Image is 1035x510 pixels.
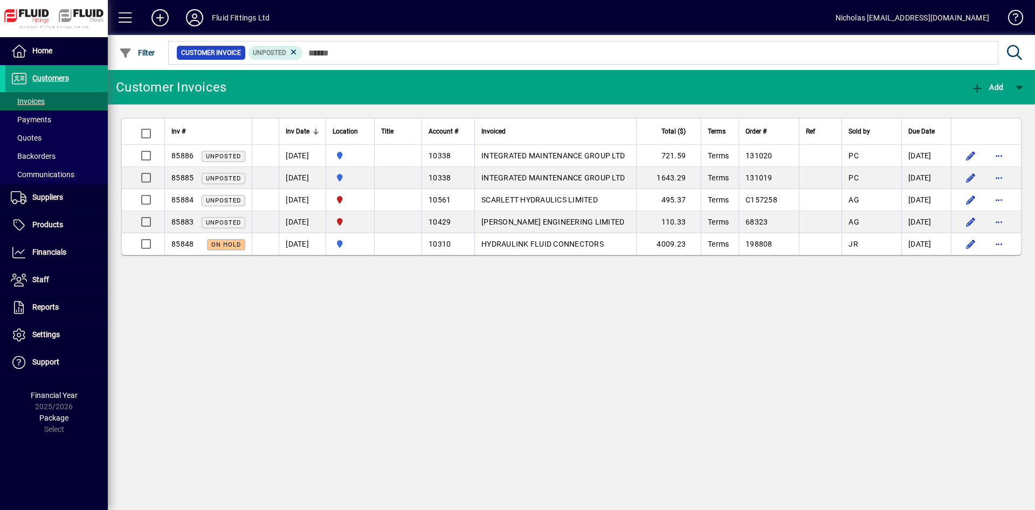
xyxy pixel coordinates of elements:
[32,46,52,55] span: Home
[708,218,729,226] span: Terms
[211,241,241,248] span: On hold
[5,212,108,239] a: Products
[171,151,194,160] span: 85886
[746,173,772,182] span: 131019
[990,213,1008,230] button: More options
[429,125,468,137] div: Account #
[206,197,241,204] span: Unposted
[171,218,194,226] span: 85883
[32,358,59,366] span: Support
[206,175,241,182] span: Unposted
[708,125,726,137] span: Terms
[11,97,45,106] span: Invoices
[333,238,368,250] span: AUCKLAND
[11,152,56,160] span: Backorders
[962,147,979,164] button: Edit
[429,195,451,204] span: 10561
[32,74,69,82] span: Customers
[908,125,944,137] div: Due Date
[279,211,326,233] td: [DATE]
[119,48,155,57] span: Filter
[962,235,979,253] button: Edit
[333,125,358,137] span: Location
[990,169,1008,186] button: More options
[286,125,309,137] span: Inv Date
[990,147,1008,164] button: More options
[806,125,836,137] div: Ref
[429,125,458,137] span: Account #
[481,173,625,182] span: INTEGRATED MAINTENANCE GROUP LTD
[901,167,951,189] td: [DATE]
[5,349,108,376] a: Support
[429,218,451,226] span: 10429
[901,233,951,255] td: [DATE]
[11,115,51,124] span: Payments
[5,110,108,129] a: Payments
[636,167,701,189] td: 1643.29
[481,125,506,137] span: Invoiced
[249,46,303,60] mat-chip: Customer Invoice Status: Unposted
[636,211,701,233] td: 110.33
[5,239,108,266] a: Financials
[171,125,185,137] span: Inv #
[962,191,979,208] button: Edit
[848,240,858,248] span: JR
[381,125,415,137] div: Title
[31,391,78,400] span: Financial Year
[5,294,108,321] a: Reports
[429,151,451,160] span: 10338
[429,240,451,248] span: 10310
[279,189,326,211] td: [DATE]
[32,303,59,311] span: Reports
[32,330,60,339] span: Settings
[990,235,1008,253] button: More options
[708,195,729,204] span: Terms
[848,218,859,226] span: AG
[746,151,772,160] span: 131020
[11,134,42,142] span: Quotes
[848,173,859,182] span: PC
[848,125,870,137] span: Sold by
[5,92,108,110] a: Invoices
[746,218,768,226] span: 68323
[116,79,226,96] div: Customer Invoices
[11,170,74,179] span: Communications
[5,165,108,184] a: Communications
[39,414,68,422] span: Package
[643,125,695,137] div: Total ($)
[206,153,241,160] span: Unposted
[806,125,815,137] span: Ref
[5,184,108,211] a: Suppliers
[636,233,701,255] td: 4009.23
[901,189,951,211] td: [DATE]
[746,125,767,137] span: Order #
[32,248,66,256] span: Financials
[5,129,108,147] a: Quotes
[171,173,194,182] span: 85885
[962,213,979,230] button: Edit
[5,322,108,348] a: Settings
[32,275,49,284] span: Staff
[990,191,1008,208] button: More options
[636,145,701,167] td: 721.59
[968,78,1006,97] button: Add
[481,151,625,160] span: INTEGRATED MAINTENANCE GROUP LTD
[971,83,1003,92] span: Add
[279,145,326,167] td: [DATE]
[333,216,368,228] span: FLUID FITTINGS CHRISTCHURCH
[381,125,394,137] span: Title
[286,125,319,137] div: Inv Date
[708,151,729,160] span: Terms
[171,195,194,204] span: 85884
[181,47,241,58] span: Customer Invoice
[908,125,935,137] span: Due Date
[848,151,859,160] span: PC
[481,240,604,248] span: HYDRAULINK FLUID CONNECTORS
[333,150,368,162] span: AUCKLAND
[5,267,108,294] a: Staff
[143,8,177,27] button: Add
[171,125,245,137] div: Inv #
[636,189,701,211] td: 495.37
[746,125,792,137] div: Order #
[279,233,326,255] td: [DATE]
